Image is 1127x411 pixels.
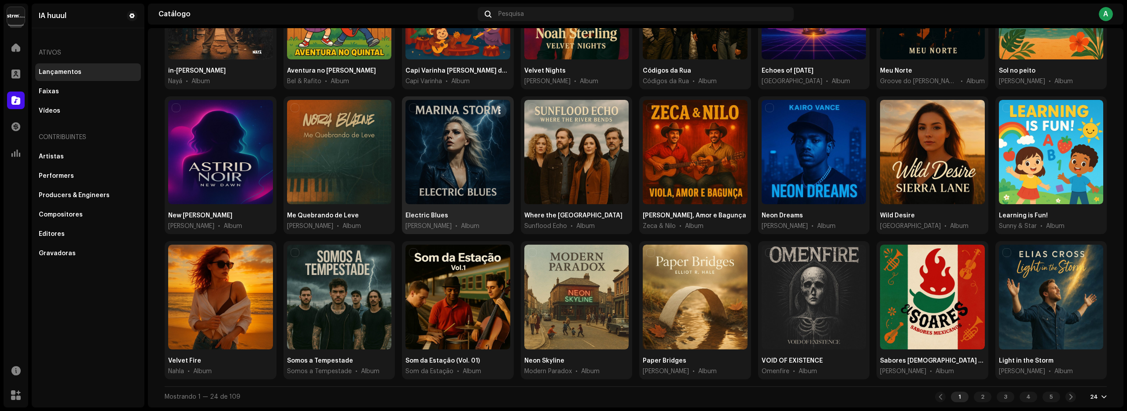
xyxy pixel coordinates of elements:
span: • [1049,77,1051,86]
div: 1 [951,392,969,402]
re-m-nav-item: Compositores [35,206,141,224]
span: Sunny & Star [999,222,1037,231]
span: • [1040,222,1042,231]
div: Album [463,367,481,376]
re-a-nav-header: Ativos [35,42,141,63]
div: Meu Norte [880,66,912,75]
span: Capi Varinha [405,77,442,86]
span: • [811,222,814,231]
span: Nora Blaine [287,222,333,231]
re-m-nav-item: Producers & Engineers [35,187,141,204]
span: Astrid Noir [168,222,214,231]
span: • [455,222,457,231]
div: Album [799,367,817,376]
span: Modern Paradox [524,367,572,376]
span: • [574,77,576,86]
span: • [930,367,932,376]
div: Velvet Fire [168,356,201,365]
span: • [575,367,578,376]
span: Groove do Quintal [880,77,957,86]
div: Wild Desire [880,211,915,220]
span: Sunflood Echo [524,222,567,231]
re-m-nav-item: Gravadoras [35,245,141,262]
div: Album [361,367,379,376]
span: • [457,367,459,376]
div: New Dawn [168,211,232,220]
div: Album [461,222,479,231]
div: Album [698,367,717,376]
span: Sierra Lane [880,222,941,231]
re-m-nav-item: Artistas [35,148,141,165]
div: Velvet Nights [524,66,566,75]
div: IA huuul [39,12,66,19]
span: Zeca & Nilo [643,222,676,231]
div: Faixas [39,88,59,95]
span: Kairo Vance [762,222,808,231]
div: Editores [39,231,65,238]
div: Códigos da Rua [643,66,691,75]
span: Somos a Tempestade [287,367,352,376]
span: Omenfire [762,367,789,376]
span: • [679,222,681,231]
span: Som da Estação [405,367,453,376]
div: in-prudente [168,66,226,75]
div: Vídeos [39,107,60,114]
div: Album [1054,367,1073,376]
div: Album [698,77,717,86]
span: • [793,367,795,376]
span: • [826,77,828,86]
div: Album [817,222,836,231]
div: 5 [1042,392,1060,402]
re-m-nav-item: Performers [35,167,141,185]
span: Pesquisa [498,11,524,18]
div: 4 [1020,392,1037,402]
span: El Soares [880,367,926,376]
div: Echoes of Tomorrow [762,66,814,75]
div: A [1099,7,1113,21]
span: • [944,222,947,231]
span: Kairo [762,77,822,86]
span: • [355,367,357,376]
span: • [692,77,695,86]
div: Somos a Tempestade [287,356,353,365]
div: Catálogo [158,11,474,18]
span: • [325,77,327,86]
div: Viola, Amor e Bagunça [643,211,746,220]
span: • [1049,367,1051,376]
img: 408b884b-546b-4518-8448-1008f9c76b02 [7,7,25,25]
div: Compositores [39,211,83,218]
div: Album [935,367,954,376]
div: Som da Estação (Vol. 01) [405,356,480,365]
span: Elliot R. Hale [643,367,689,376]
div: Album [343,222,361,231]
div: Album [832,77,850,86]
div: Paper Bridges [643,356,686,365]
div: Album [685,222,703,231]
re-m-nav-item: Lançamentos [35,63,141,81]
div: Album [950,222,969,231]
span: Nayá [168,77,182,86]
div: Light in the Storm [999,356,1053,365]
div: Album [966,77,985,86]
div: Album [1054,77,1073,86]
div: Artistas [39,153,64,160]
span: • [337,222,339,231]
span: Elias Cross [999,367,1045,376]
div: VOID OF EXISTENCE [762,356,823,365]
span: • [571,222,573,231]
div: Album [576,222,595,231]
span: Códigos da Rua [643,77,689,86]
div: Album [451,77,470,86]
div: Album [192,77,210,86]
span: • [188,367,190,376]
span: • [961,77,963,86]
div: Sabores Mexicanos (Vol. 01) [880,356,985,365]
span: • [692,367,695,376]
re-a-nav-header: Contribuintes [35,127,141,148]
div: Me Quebrando de Leve [287,211,359,220]
div: Neon Dreams [762,211,803,220]
span: • [446,77,448,86]
div: Sol no peito [999,66,1035,75]
re-m-nav-item: Vídeos [35,102,141,120]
